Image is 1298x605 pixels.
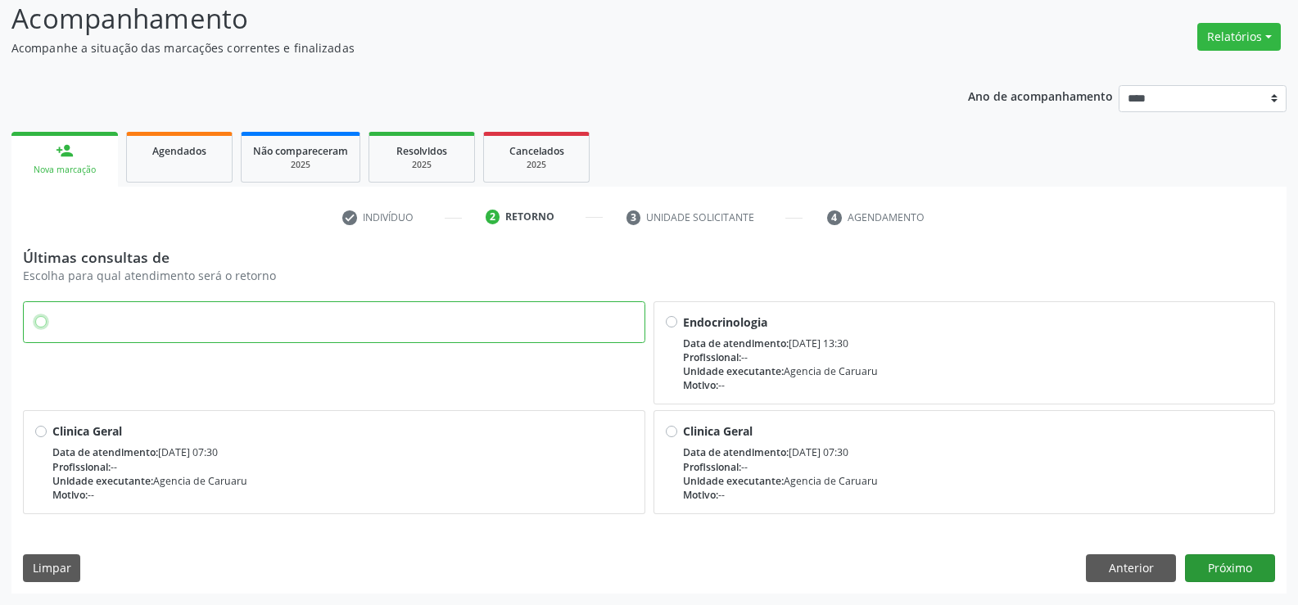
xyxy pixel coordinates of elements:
[381,159,463,171] div: 2025
[23,267,1275,284] p: Escolha para qual atendimento será o retorno
[23,554,80,582] button: Limpar
[683,460,1264,474] div: --
[683,350,1264,364] div: --
[509,144,564,158] span: Cancelados
[968,85,1113,106] p: Ano de acompanhamento
[23,248,1275,266] p: Últimas consultas de
[52,460,633,474] div: --
[52,474,153,488] span: Unidade executante:
[52,488,88,502] span: Motivo:
[253,144,348,158] span: Não compareceram
[683,488,718,502] span: Motivo:
[1185,554,1275,582] button: Próximo
[152,144,206,158] span: Agendados
[253,159,348,171] div: 2025
[683,364,784,378] span: Unidade executante:
[1197,23,1281,51] button: Relatórios
[683,445,1264,459] div: [DATE] 07:30
[683,336,1264,350] div: [DATE] 13:30
[1086,554,1176,582] button: Anterior
[495,159,577,171] div: 2025
[52,445,633,459] div: [DATE] 07:30
[683,423,753,439] span: Clinica Geral
[52,445,158,459] span: Data de atendimento:
[683,364,1264,378] div: Agencia de Caruaru
[683,350,741,364] span: Profissional:
[52,474,633,488] div: Agencia de Caruaru
[683,474,1264,488] div: Agencia de Caruaru
[683,378,1264,392] div: --
[52,488,633,502] div: --
[52,460,111,474] span: Profissional:
[683,460,741,474] span: Profissional:
[683,336,789,350] span: Data de atendimento:
[23,164,106,176] div: Nova marcação
[683,488,1264,502] div: --
[683,314,767,330] span: Endocrinologia
[11,39,904,56] p: Acompanhe a situação das marcações correntes e finalizadas
[683,474,784,488] span: Unidade executante:
[683,378,718,392] span: Motivo:
[486,210,500,224] div: 2
[52,423,122,439] span: Clinica Geral
[683,445,789,459] span: Data de atendimento:
[56,142,74,160] div: person_add
[505,210,554,224] div: Retorno
[396,144,447,158] span: Resolvidos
